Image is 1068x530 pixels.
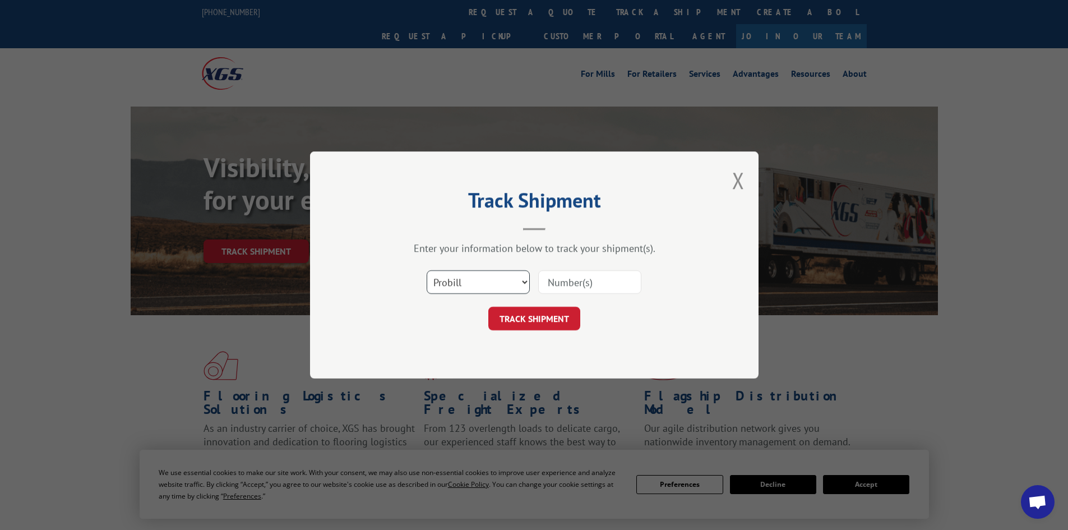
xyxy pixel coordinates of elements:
button: TRACK SHIPMENT [488,307,580,330]
a: Open chat [1021,485,1055,519]
h2: Track Shipment [366,192,702,214]
input: Number(s) [538,270,641,294]
button: Close modal [732,165,745,195]
div: Enter your information below to track your shipment(s). [366,242,702,255]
